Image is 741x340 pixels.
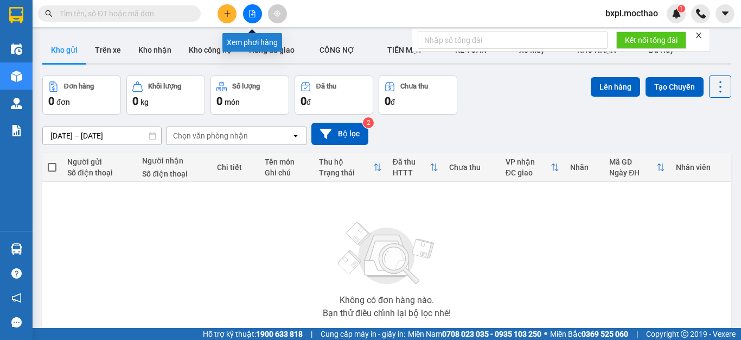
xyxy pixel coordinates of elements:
span: message [11,317,22,328]
th: Toggle SortBy [314,153,387,182]
div: Mã GD [609,158,656,166]
span: TIỀN MẶT [387,46,423,54]
button: aim [268,4,287,23]
th: Toggle SortBy [500,153,565,182]
div: Chưa thu [449,163,495,172]
span: đ [306,98,311,106]
span: Cung cấp máy in - giấy in: [321,328,405,340]
button: Chưa thu0đ [379,75,457,115]
div: Chi tiết [217,163,254,172]
button: Lên hàng [591,77,640,97]
span: 1 [679,5,683,12]
div: Đã thu [316,83,336,90]
div: Ghi chú [265,168,308,177]
img: warehouse-icon [11,98,22,109]
span: aim [273,10,281,17]
span: CÔNG NỢ [320,46,355,54]
img: warehouse-icon [11,243,22,255]
span: món [225,98,240,106]
img: svg+xml;base64,PHN2ZyBjbGFzcz0ibGlzdC1wbHVnX19zdmciIHhtbG5zPSJodHRwOi8vd3d3LnczLm9yZy8yMDAwL3N2Zy... [333,216,441,292]
span: | [311,328,312,340]
div: Nhân viên [676,163,726,172]
div: Ngày ĐH [609,168,656,177]
span: Miền Nam [408,328,541,340]
button: Kết nối tổng đài [616,32,686,49]
div: Chọn văn phòng nhận [173,130,248,141]
div: Nhãn [570,163,598,172]
img: solution-icon [11,125,22,136]
div: Đã thu [393,158,430,166]
strong: 1900 633 818 [256,330,303,338]
div: Chưa thu [400,83,428,90]
div: HTTT [393,168,430,177]
th: Toggle SortBy [604,153,670,182]
sup: 1 [678,5,685,12]
span: bxpl.mocthao [597,7,667,20]
img: phone-icon [696,9,706,18]
input: Nhập số tổng đài [418,32,608,49]
input: Tìm tên, số ĐT hoặc mã đơn [60,8,188,20]
div: Tên món [265,158,308,166]
span: Hỗ trợ kỹ thuật: [203,328,303,340]
button: Đơn hàng0đơn [42,75,121,115]
button: caret-down [716,4,734,23]
div: ĐC giao [506,168,551,177]
div: Đơn hàng [64,83,94,90]
span: 0 [301,95,306,108]
span: ⚪️ [544,332,547,336]
div: Khối lượng [148,83,181,90]
img: warehouse-icon [11,71,22,82]
strong: 0369 525 060 [582,330,628,338]
th: Toggle SortBy [387,153,444,182]
div: Trạng thái [319,168,373,177]
button: Tạo Chuyến [646,77,704,97]
button: Trên xe [86,37,130,63]
span: 0 [132,95,138,108]
img: icon-new-feature [672,9,681,18]
span: notification [11,293,22,303]
span: copyright [681,330,688,338]
span: 0 [385,95,391,108]
button: Bộ lọc [311,123,368,145]
span: Miền Bắc [550,328,628,340]
div: Số điện thoại [142,169,206,178]
button: Hàng đã giao [240,37,303,63]
span: close [695,32,702,39]
span: kg [140,98,149,106]
span: Kết nối tổng đài [625,34,678,46]
button: Kho gửi [42,37,86,63]
div: Không có đơn hàng nào. [340,296,434,305]
div: Người gửi [67,158,131,166]
div: VP nhận [506,158,551,166]
span: caret-down [720,9,730,18]
div: Thu hộ [319,158,373,166]
sup: 2 [363,117,374,128]
span: question-circle [11,268,22,279]
button: plus [218,4,237,23]
span: 0 [216,95,222,108]
strong: 0708 023 035 - 0935 103 250 [442,330,541,338]
span: search [45,10,53,17]
div: Bạn thử điều chỉnh lại bộ lọc nhé! [323,309,451,318]
div: Số điện thoại [67,168,131,177]
button: Số lượng0món [210,75,289,115]
span: đ [391,98,395,106]
input: Select a date range. [43,127,161,144]
button: Kho công nợ [180,37,240,63]
img: logo-vxr [9,7,23,23]
span: đơn [56,98,70,106]
span: | [636,328,638,340]
div: Người nhận [142,156,206,165]
button: Kho nhận [130,37,180,63]
button: Khối lượng0kg [126,75,205,115]
span: file-add [248,10,256,17]
span: 0 [48,95,54,108]
div: Số lượng [232,83,260,90]
button: file-add [243,4,262,23]
svg: open [291,131,300,140]
button: Đã thu0đ [295,75,373,115]
span: plus [223,10,231,17]
img: warehouse-icon [11,43,22,55]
